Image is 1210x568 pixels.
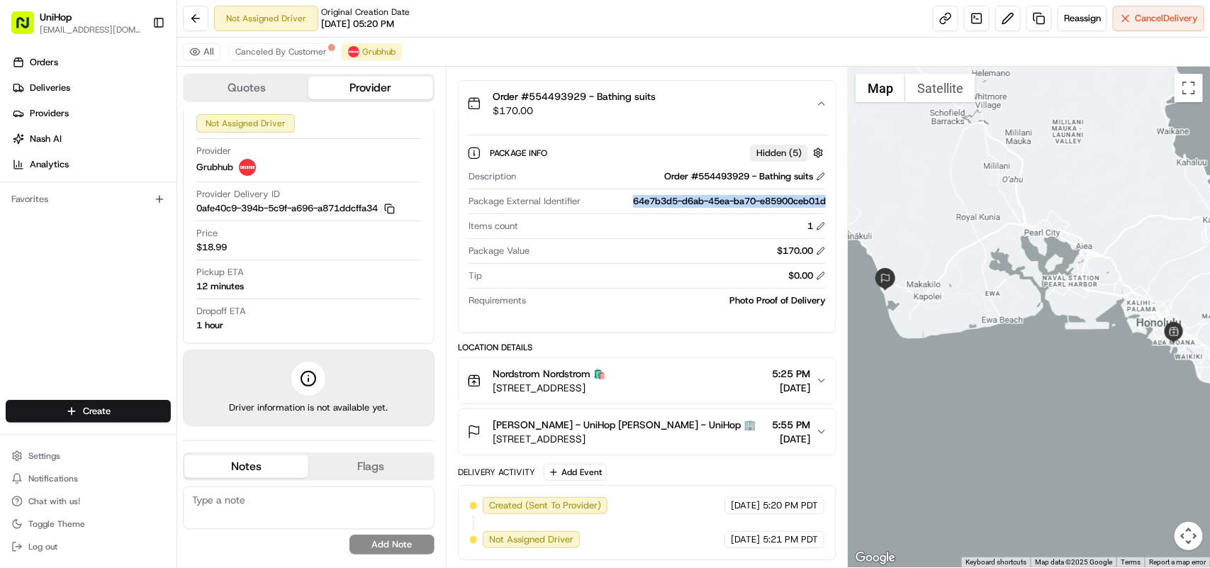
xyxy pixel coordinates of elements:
[493,381,605,395] span: [STREET_ADDRESS]
[459,409,836,455] button: [PERSON_NAME] - UniHop [PERSON_NAME] - UniHop 🏢[STREET_ADDRESS]5:55 PM[DATE]
[458,467,535,478] div: Delivery Activity
[235,46,327,57] span: Canceled By Customer
[28,221,40,233] img: 1736555255976-a54dd68f-1ca7-489b-9aae-adbdc363a1c4
[28,473,78,484] span: Notifications
[6,514,171,534] button: Toggle Theme
[141,314,172,325] span: Pylon
[493,418,756,432] span: [PERSON_NAME] - UniHop [PERSON_NAME] - UniHop 🏢
[28,496,80,507] span: Chat with us!
[308,77,432,99] button: Provider
[1121,558,1141,566] a: Terms (opens in new tab)
[28,279,108,294] span: Knowledge Base
[9,274,114,299] a: 📗Knowledge Base
[763,533,818,546] span: 5:21 PM PDT
[134,279,228,294] span: API Documentation
[308,455,432,478] button: Flags
[469,170,516,183] span: Description
[852,549,899,567] img: Google
[14,136,40,162] img: 1736555255976-a54dd68f-1ca7-489b-9aae-adbdc363a1c4
[30,136,55,162] img: 8016278978528_b943e370aa5ada12b00a_72.png
[196,145,231,157] span: Provider
[348,46,359,57] img: 5e692f75ce7d37001a5d71f1
[469,294,526,307] span: Requirements
[1175,522,1203,550] button: Map camera controls
[342,43,402,60] button: Grubhub
[750,144,827,162] button: Hidden (5)
[196,161,233,174] span: Grubhub
[6,51,177,74] a: Orders
[40,24,141,35] button: [EMAIL_ADDRESS][DOMAIN_NAME]
[1058,6,1107,31] button: Reassign
[772,367,810,381] span: 5:25 PM
[1035,558,1112,566] span: Map data ©2025 Google
[458,342,836,353] div: Location Details
[239,159,256,176] img: 5e692f75ce7d37001a5d71f1
[493,432,756,446] span: [STREET_ADDRESS]
[184,77,308,99] button: Quotes
[459,358,836,403] button: Nordstrom Nordstrom 🛍️[STREET_ADDRESS]5:25 PM[DATE]
[114,274,233,299] a: 💻API Documentation
[6,188,171,211] div: Favorites
[1113,6,1204,31] button: CancelDelivery
[490,147,550,159] span: Package Info
[30,107,69,120] span: Providers
[28,541,57,552] span: Log out
[664,170,826,183] div: Order #554493929 - Bathing suits
[469,220,518,233] span: Items count
[469,245,530,257] span: Package Value
[763,499,818,512] span: 5:20 PM PDT
[40,10,72,24] button: UniHop
[196,241,227,254] span: $18.99
[37,92,234,107] input: Clear
[196,266,244,279] span: Pickup ETA
[30,56,58,69] span: Orders
[125,221,155,232] span: [DATE]
[184,455,308,478] button: Notes
[14,185,95,196] div: Past conversations
[220,182,258,199] button: See all
[28,518,85,530] span: Toggle Theme
[6,102,177,125] a: Providers
[6,153,177,176] a: Analytics
[14,57,258,80] p: Welcome 👋
[196,280,244,293] div: 12 minutes
[469,269,482,282] span: Tip
[772,432,810,446] span: [DATE]
[118,221,123,232] span: •
[1135,12,1198,25] span: Cancel Delivery
[28,450,60,462] span: Settings
[6,6,147,40] button: UniHop[EMAIL_ADDRESS][DOMAIN_NAME]
[241,140,258,157] button: Start new chat
[532,294,826,307] div: Photo Proof of Delivery
[788,269,826,282] div: $0.00
[489,533,573,546] span: Not Assigned Driver
[777,245,826,257] div: $170.00
[493,367,605,381] span: Nordstrom Nordstrom 🛍️
[6,469,171,489] button: Notifications
[229,43,333,60] button: Canceled By Customer
[196,227,218,240] span: Price
[965,557,1026,567] button: Keyboard shortcuts
[852,549,899,567] a: Open this area in Google Maps (opens a new window)
[30,133,62,145] span: Nash AI
[731,499,760,512] span: [DATE]
[196,319,223,332] div: 1 hour
[544,464,607,481] button: Add Event
[756,147,802,160] span: Hidden ( 5 )
[772,381,810,395] span: [DATE]
[362,46,396,57] span: Grubhub
[30,158,69,171] span: Analytics
[731,533,760,546] span: [DATE]
[493,104,656,118] span: $170.00
[30,82,70,94] span: Deliveries
[196,202,395,215] button: 0afe40c9-394b-5c9f-a696-a871ddcffa34
[1149,558,1206,566] a: Report a map error
[6,446,171,466] button: Settings
[905,74,975,102] button: Show satellite imagery
[321,6,410,18] span: Original Creation Date
[6,128,177,150] a: Nash AI
[321,18,394,30] span: [DATE] 05:20 PM
[469,195,581,208] span: Package External Identifier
